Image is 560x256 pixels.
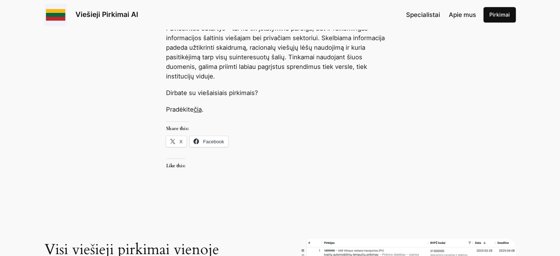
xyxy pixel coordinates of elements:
img: Viešieji pirkimai logo [45,4,67,26]
p: Pradėkite . [166,105,394,114]
iframe: Like or Reblog [166,173,394,193]
h3: Like this: [166,158,185,168]
a: Viešieji Pirkimai AI [75,10,138,19]
a: Pirkimai [483,7,516,22]
a: Facebook [190,136,228,147]
a: čia [194,106,202,113]
a: X [166,136,187,147]
h3: Share this: [166,121,189,131]
a: Specialistai [406,10,440,20]
p: Paviešintos sutartys – tai ne tik įstatyminė pareiga, bet ir reikšmingas informacijos šaltinis vi... [166,24,394,81]
span: Specialistai [406,11,440,18]
nav: Navigation [406,10,476,20]
p: Dirbate su viešaisiais pirkimais? [166,88,394,98]
span: Apie mus [449,11,476,18]
span: X [179,139,183,144]
span: Facebook [203,139,224,144]
a: Apie mus [449,10,476,20]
